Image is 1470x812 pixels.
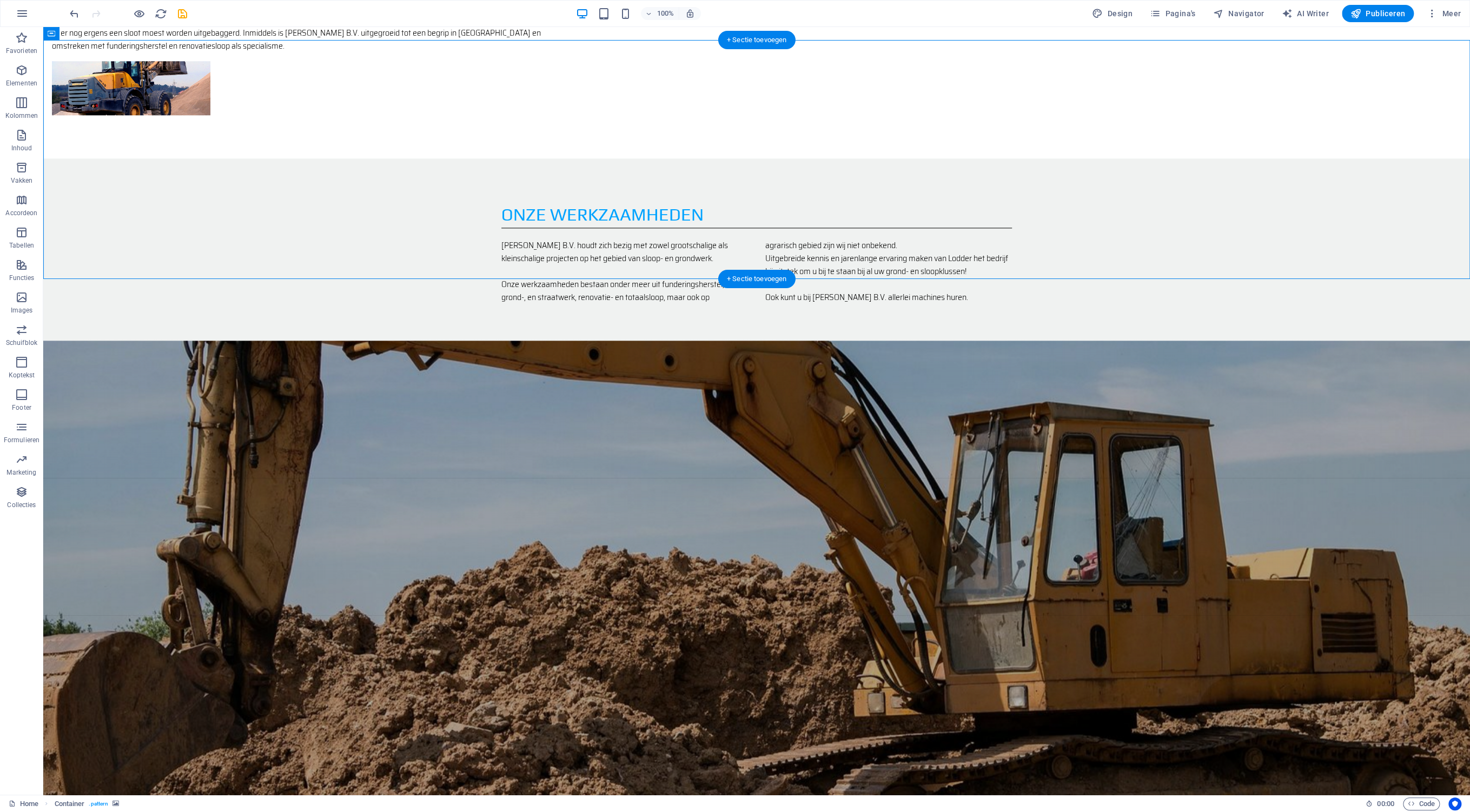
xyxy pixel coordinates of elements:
[1385,800,1386,808] span: :
[68,7,81,20] button: undo
[657,7,674,20] h6: 100%
[155,8,167,20] i: Pagina opnieuw laden
[11,176,33,185] p: Vakken
[176,8,189,20] i: Opslaan (Ctrl+S)
[1145,5,1200,22] button: Pagina's
[6,338,37,347] p: Schuifblok
[1366,797,1394,810] h6: Sessietijd
[11,306,33,315] p: Images
[6,468,36,477] p: Marketing
[1350,8,1405,19] span: Publiceren
[1209,5,1269,22] button: Navigator
[1282,8,1329,19] span: AI Writer
[1342,5,1414,22] button: Publiceren
[718,270,796,288] div: + Sectie toevoegen
[6,79,37,88] p: Elementen
[9,274,35,282] p: Functies
[9,797,38,810] a: Klik om selectie op te heffen, dubbelklik om Pagina's te open
[1403,797,1440,810] button: Code
[1088,5,1137,22] button: Design
[5,111,38,120] p: Kolommen
[11,144,32,152] p: Inhoud
[55,797,85,810] span: Klik om te selecteren, dubbelklik om te bewerken
[68,8,81,20] i: Ongedaan maken: Text wijzigen (Ctrl+Z)
[12,403,31,412] p: Footer
[1092,8,1133,19] span: Design
[1422,5,1465,22] button: Meer
[1377,797,1394,810] span: 00 00
[1213,8,1264,19] span: Navigator
[5,209,37,217] p: Accordeon
[6,46,37,55] p: Favorieten
[89,797,108,810] span: . pattern
[176,7,189,20] button: save
[718,31,796,49] div: + Sectie toevoegen
[4,436,39,444] p: Formulieren
[1150,8,1196,19] span: Pagina's
[641,7,679,20] button: 100%
[685,9,695,18] i: Stel bij het wijzigen van de grootte van de weergegeven website automatisch het juist zoomniveau ...
[1408,797,1435,810] span: Code
[154,7,167,20] button: reload
[7,501,36,509] p: Collecties
[9,241,34,250] p: Tabellen
[1427,8,1461,19] span: Meer
[1277,5,1333,22] button: AI Writer
[1448,797,1461,810] button: Usercentrics
[9,371,35,380] p: Koptekst
[55,797,120,810] nav: breadcrumb
[112,801,119,807] i: Dit element bevat een achtergrond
